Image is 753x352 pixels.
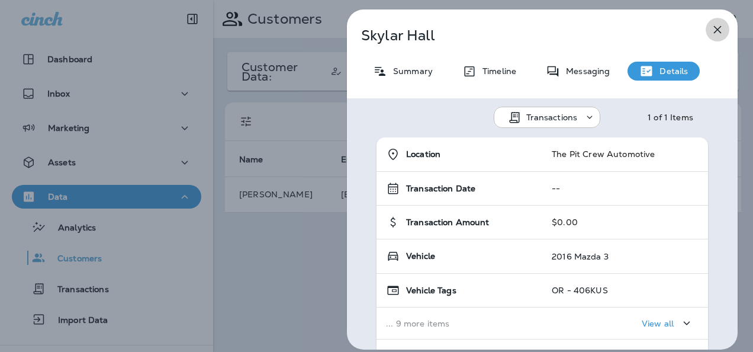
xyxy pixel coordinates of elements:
span: Transaction Date [406,184,475,194]
p: OR - 406KUS [552,286,608,295]
p: Transactions [526,113,578,122]
p: Timeline [477,66,516,76]
span: Vehicle Tags [406,286,456,296]
td: $0.00 [542,206,708,239]
p: Skylar Hall [361,27,684,44]
p: 2016 Mazda 3 [552,252,609,261]
p: Details [654,66,688,76]
span: Vehicle [406,251,435,261]
button: View all [637,312,699,334]
p: -- [552,184,699,193]
p: Summary [387,66,433,76]
span: Location [406,149,440,159]
p: View all [642,319,674,328]
p: ... 9 more items [386,319,533,328]
p: Messaging [560,66,610,76]
div: 1 of 1 Items [648,113,693,122]
td: The Pit Crew Automotive [542,137,708,172]
span: Transaction Amount [406,217,490,228]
